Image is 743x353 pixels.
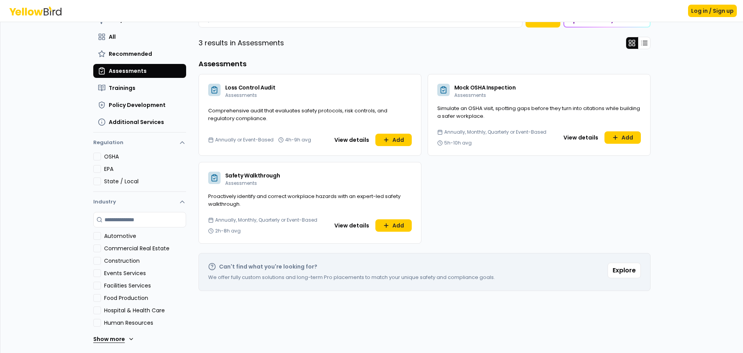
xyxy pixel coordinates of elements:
[109,101,166,109] span: Policy Development
[93,81,186,95] button: Trainings
[604,131,641,144] button: Add
[454,84,516,91] span: Mock OSHA Inspection
[104,257,186,265] label: Construction
[104,294,186,302] label: Food Production
[559,131,603,144] button: View details
[225,172,280,179] span: Safety Walkthrough
[93,30,186,44] button: All
[208,107,387,122] span: Comprehensive audit that evaluates safety protocols, risk controls, and regulatory compliance.
[109,118,164,126] span: Additional Services
[104,319,186,327] label: Human Resources
[93,212,186,353] div: Industry
[208,274,495,281] p: We offer fully custom solutions and long-term Pro placements to match your unique safety and comp...
[330,219,374,232] button: View details
[215,217,317,223] span: Annually, Monthly, Quarterly or Event-Based
[688,5,737,17] button: Log in / Sign up
[225,84,276,91] span: Loss Control Audit
[199,59,651,69] h3: Assessments
[93,331,134,347] button: Show more
[104,165,186,173] label: EPA
[219,263,317,270] h2: Can't find what you're looking for?
[93,115,186,129] button: Additional Services
[225,180,257,186] span: Assessments
[208,193,401,208] span: Proactively identify and correct workplace hazards with an expert-led safety walkthrough.
[375,219,412,232] button: Add
[454,92,486,98] span: Assessments
[104,269,186,277] label: Events Services
[444,140,472,146] span: 5h-10h avg
[608,263,641,278] button: Explore
[104,282,186,289] label: Facilities Services
[285,137,311,143] span: 4h-9h avg
[93,98,186,112] button: Policy Development
[109,33,116,41] span: All
[93,192,186,212] button: Industry
[104,177,186,185] label: State / Local
[104,153,186,160] label: OSHA
[93,153,186,191] div: Regulation
[93,47,186,61] button: Recommended
[93,64,186,78] button: Assessments
[215,137,274,143] span: Annually or Event-Based
[375,134,412,146] button: Add
[215,228,241,234] span: 2h-8h avg
[330,134,374,146] button: View details
[104,307,186,314] label: Hospital & Health Care
[109,50,152,58] span: Recommended
[109,84,135,92] span: Trainings
[444,129,546,135] span: Annually, Monthly, Quarterly or Event-Based
[104,245,186,252] label: Commercial Real Estate
[93,136,186,153] button: Regulation
[104,232,186,240] label: Automotive
[109,67,147,75] span: Assessments
[199,38,284,48] p: 3 results in Assessments
[225,92,257,98] span: Assessments
[437,105,640,120] span: Simulate an OSHA visit, spotting gaps before they turn into citations while building a safer work...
